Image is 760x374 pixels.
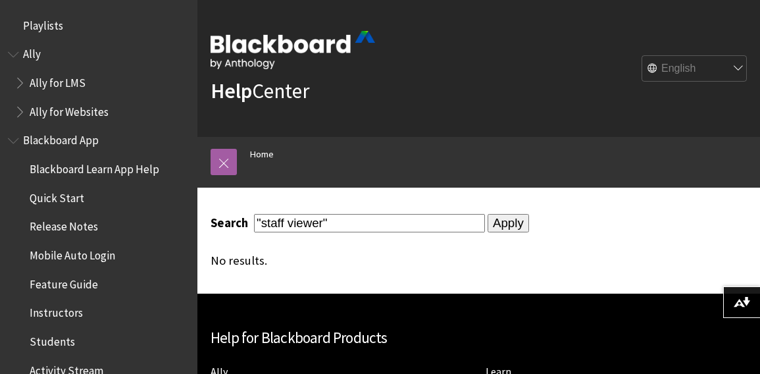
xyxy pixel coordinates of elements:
[211,254,747,268] div: No results.
[211,327,747,350] h2: Help for Blackboard Products
[8,14,190,37] nav: Book outline for Playlists
[250,146,274,163] a: Home
[30,101,109,119] span: Ally for Websites
[488,214,529,232] input: Apply
[211,215,251,230] label: Search
[30,244,115,262] span: Mobile Auto Login
[642,56,747,82] select: Site Language Selector
[23,14,63,32] span: Playlists
[30,302,83,320] span: Instructors
[30,187,84,205] span: Quick Start
[30,331,75,348] span: Students
[30,158,159,176] span: Blackboard Learn App Help
[30,273,98,291] span: Feature Guide
[211,31,375,69] img: Blackboard by Anthology
[8,43,190,123] nav: Book outline for Anthology Ally Help
[30,72,86,90] span: Ally for LMS
[23,130,99,147] span: Blackboard App
[211,78,252,104] strong: Help
[30,216,98,234] span: Release Notes
[211,78,309,104] a: HelpCenter
[23,43,41,61] span: Ally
